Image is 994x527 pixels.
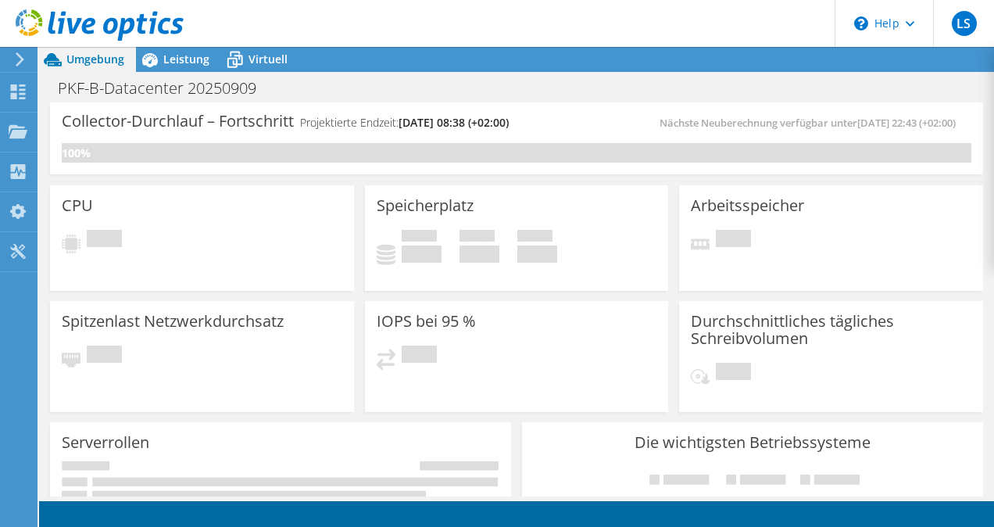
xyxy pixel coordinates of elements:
[854,16,868,30] svg: \n
[517,230,552,246] span: Insgesamt
[534,434,971,451] h3: Die wichtigsten Betriebssysteme
[62,313,284,330] h3: Spitzenlast Netzwerkdurchsatz
[300,114,509,131] h4: Projektierte Endzeit:
[399,115,509,130] span: [DATE] 08:38 (+02:00)
[62,197,93,214] h3: CPU
[459,230,495,246] span: Verfügbar
[691,197,804,214] h3: Arbeitsspeicher
[87,230,122,251] span: Ausstehend
[691,313,971,347] h3: Durchschnittliches tägliches Schreibvolumen
[377,313,476,330] h3: IOPS bei 95 %
[402,246,442,263] h4: 0 GiB
[952,11,977,36] span: LS
[402,346,437,367] span: Ausstehend
[248,52,288,66] span: Virtuell
[377,197,474,214] h3: Speicherplatz
[716,230,751,251] span: Ausstehend
[66,52,124,66] span: Umgebung
[517,246,557,263] h4: 0 GiB
[857,116,956,130] span: [DATE] 22:43 (+02:00)
[402,230,437,246] span: Belegt
[716,363,751,384] span: Ausstehend
[51,80,281,97] h1: PKF-B-Datacenter 20250909
[62,434,149,451] h3: Serverrollen
[660,116,964,130] span: Nächste Neuberechnung verfügbar unter
[87,346,122,367] span: Ausstehend
[459,246,499,263] h4: 0 GiB
[163,52,209,66] span: Leistung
